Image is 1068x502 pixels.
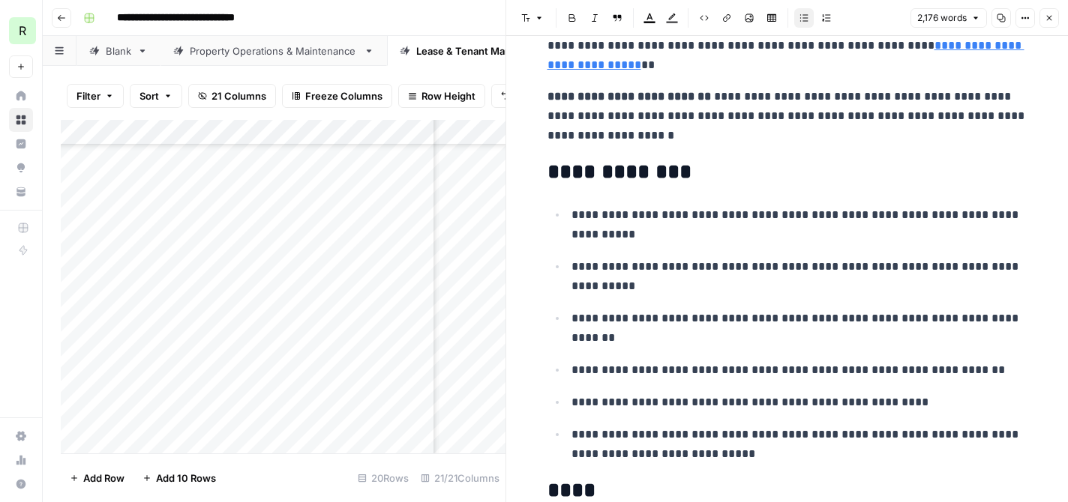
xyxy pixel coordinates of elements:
span: Add 10 Rows [156,471,216,486]
div: Blank [106,43,131,58]
span: Freeze Columns [305,88,382,103]
button: Add Row [61,466,133,490]
span: R [19,22,26,40]
a: Blank [76,36,160,66]
button: Workspace: Re-Leased [9,12,33,49]
div: 21/21 Columns [415,466,505,490]
button: Filter [67,84,124,108]
a: Usage [9,448,33,472]
div: Lease & Tenant Management [416,43,553,58]
span: Row Height [421,88,475,103]
a: Your Data [9,180,33,204]
span: 2,176 words [917,11,967,25]
span: Sort [139,88,159,103]
span: 21 Columns [211,88,266,103]
button: Add 10 Rows [133,466,225,490]
a: Lease & Tenant Management [387,36,582,66]
span: Add Row [83,471,124,486]
button: 21 Columns [188,84,276,108]
a: Opportunities [9,156,33,180]
button: Sort [130,84,182,108]
button: Freeze Columns [282,84,392,108]
a: Property Operations & Maintenance [160,36,387,66]
a: Home [9,84,33,108]
a: Browse [9,108,33,132]
div: 20 Rows [352,466,415,490]
a: Settings [9,424,33,448]
div: Property Operations & Maintenance [190,43,358,58]
button: 2,176 words [910,8,987,28]
button: Help + Support [9,472,33,496]
a: Insights [9,132,33,156]
button: Row Height [398,84,485,108]
span: Filter [76,88,100,103]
